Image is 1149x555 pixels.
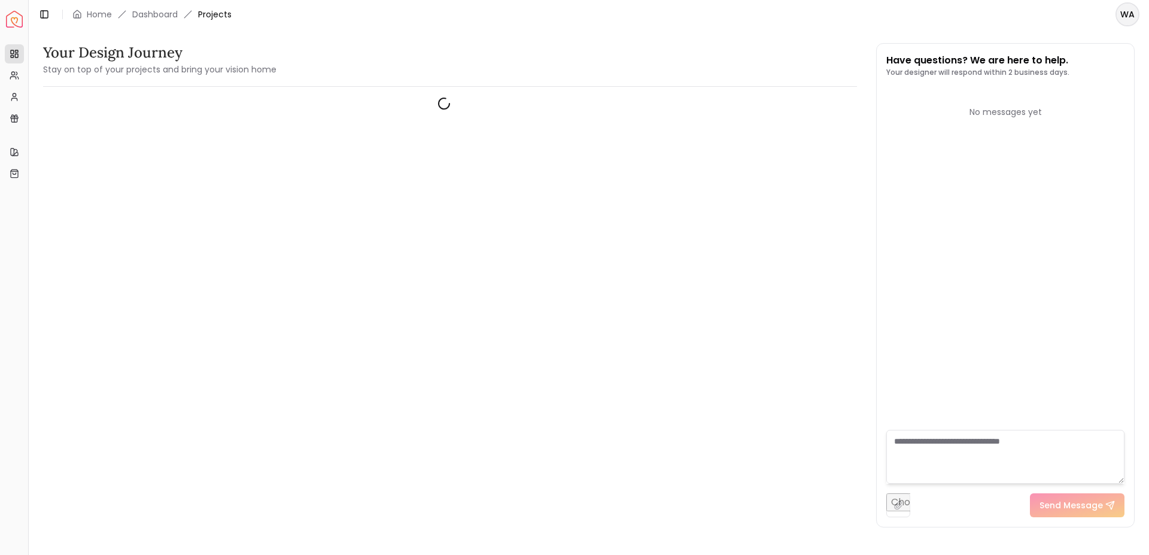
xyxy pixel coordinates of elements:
[886,106,1124,118] div: No messages yet
[1117,4,1138,25] span: WA
[72,8,232,20] nav: breadcrumb
[6,11,23,28] a: Spacejoy
[43,43,276,62] h3: Your Design Journey
[198,8,232,20] span: Projects
[1115,2,1139,26] button: WA
[132,8,178,20] a: Dashboard
[87,8,112,20] a: Home
[886,53,1069,68] p: Have questions? We are here to help.
[886,68,1069,77] p: Your designer will respond within 2 business days.
[43,63,276,75] small: Stay on top of your projects and bring your vision home
[6,11,23,28] img: Spacejoy Logo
